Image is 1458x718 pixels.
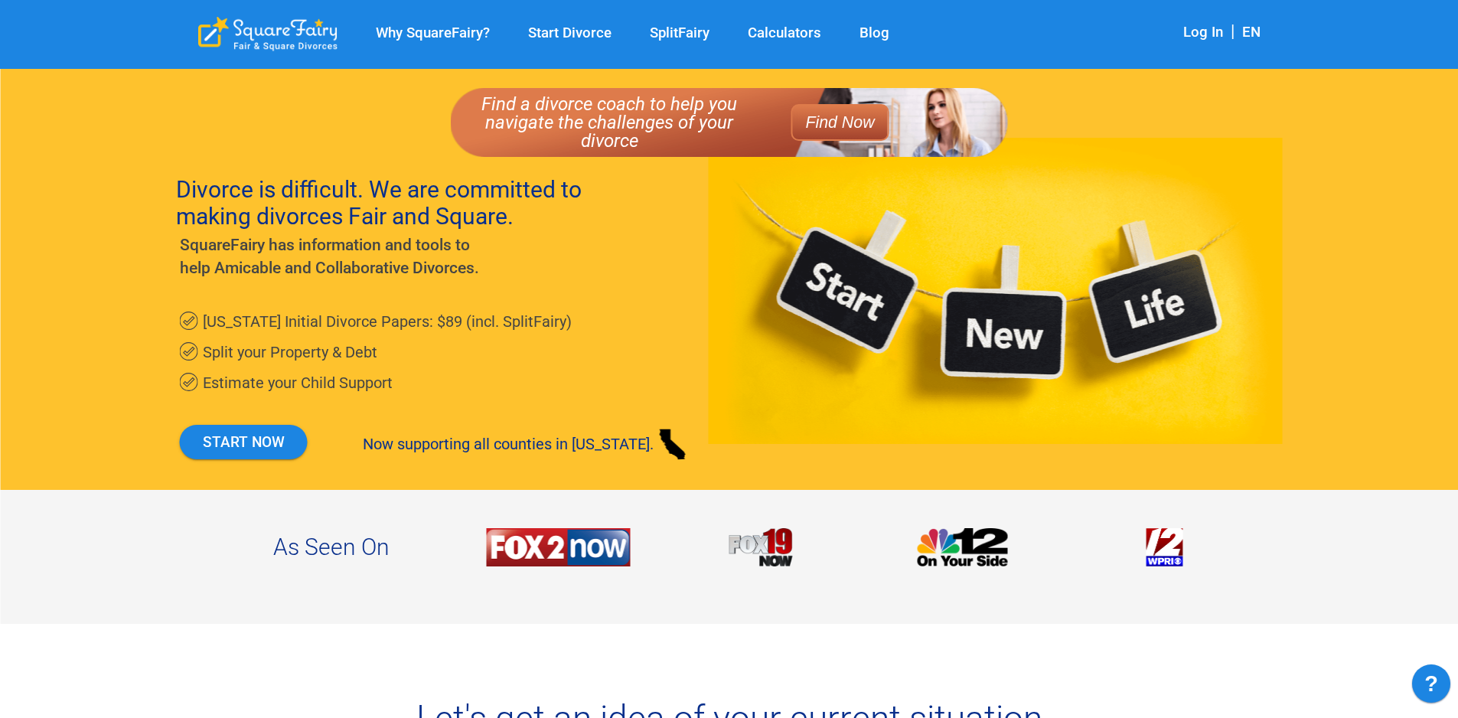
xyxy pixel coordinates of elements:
[631,24,729,42] a: SplitFairy
[1223,21,1242,41] span: |
[203,367,601,398] h3: Estimate your Child Support
[509,24,631,42] a: Start Divorce
[180,233,497,279] h2: SquareFairy has information and tools to help Amicable and Collaborative Divorces.
[203,306,601,337] h3: [US_STATE] Initial Divorce Papers: $89 (incl. SplitFairy)
[357,24,509,42] a: Why SquareFairy?
[1146,528,1183,566] img: SquareFairy Helps Divorcing Couples Split Over $100 Million of Property
[180,425,308,459] a: START NOW
[487,528,631,566] img: SquareFairy Helps Divorcing Couples Split Over $100 Million of Property
[199,528,465,566] h2: As Seen On
[1183,24,1223,41] a: Log In
[791,104,889,141] button: Find Now
[1404,657,1458,718] iframe: JSD widget
[729,528,792,566] img: SplitFairy Calculator Provides Fair and Square Property Split to Divorcing Couples
[466,95,753,150] p: Find a divorce coach to help you navigate the challenges of your divorce
[917,528,1008,566] img: SplitFairy Calculator Provides Fair and Square Property Split to Divorcing Couples
[203,337,601,367] h3: Split your Property & Debt
[729,24,840,42] a: Calculators
[363,425,692,463] div: Now supporting all counties in [US_STATE].
[1242,23,1261,44] div: EN
[176,176,654,230] h1: Divorce is difficult. We are committed to making divorces Fair and Square.
[840,24,908,42] a: Blog
[198,17,338,51] div: SquareFairy Logo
